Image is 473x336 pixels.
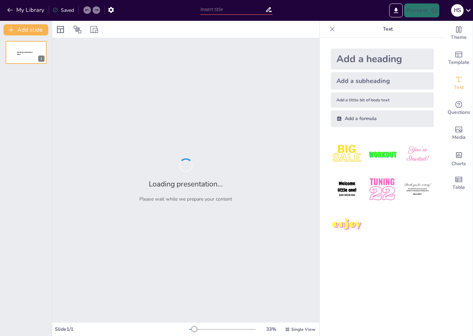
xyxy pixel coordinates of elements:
[149,179,223,189] h2: Loading presentation...
[291,327,315,332] span: Single View
[451,34,467,41] span: Theme
[5,5,47,16] button: My Library
[448,109,470,116] span: Questions
[201,5,265,15] input: Insert title
[452,184,465,191] span: Table
[445,96,473,121] div: Get real-time input from your audience
[38,56,44,62] div: 1
[445,46,473,71] div: Add ready made slides
[331,49,434,69] div: Add a heading
[452,134,466,141] span: Media
[338,21,438,37] p: Text
[448,59,470,66] span: Template
[331,110,434,127] div: Add a formula
[331,72,434,90] div: Add a subheading
[331,138,363,170] img: 1.jpeg
[366,173,398,205] img: 5.jpeg
[401,173,434,205] img: 6.jpeg
[55,24,66,35] div: Layout
[139,196,232,202] p: Please wait while we prepare your content
[451,3,464,17] button: h s
[331,209,363,241] img: 7.jpeg
[451,160,466,168] span: Charts
[17,51,33,55] span: Sendsteps presentation editor
[89,24,99,35] div: Resize presentation
[3,24,48,35] button: Add slide
[73,25,82,34] span: Position
[6,41,47,64] div: 1
[445,146,473,171] div: Add charts and graphs
[263,326,279,333] div: 33 %
[331,173,363,205] img: 4.jpeg
[366,138,398,170] img: 2.jpeg
[445,121,473,146] div: Add images, graphics, shapes or video
[445,21,473,46] div: Change the overall theme
[445,71,473,96] div: Add text boxes
[389,3,403,17] button: Export to PowerPoint
[401,138,434,170] img: 3.jpeg
[52,7,74,14] div: Saved
[331,92,434,108] div: Add a little bit of body text
[55,326,189,333] div: Slide 1 / 1
[454,84,464,91] span: Text
[451,4,464,17] div: h s
[445,171,473,196] div: Add a table
[404,3,439,17] button: Present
